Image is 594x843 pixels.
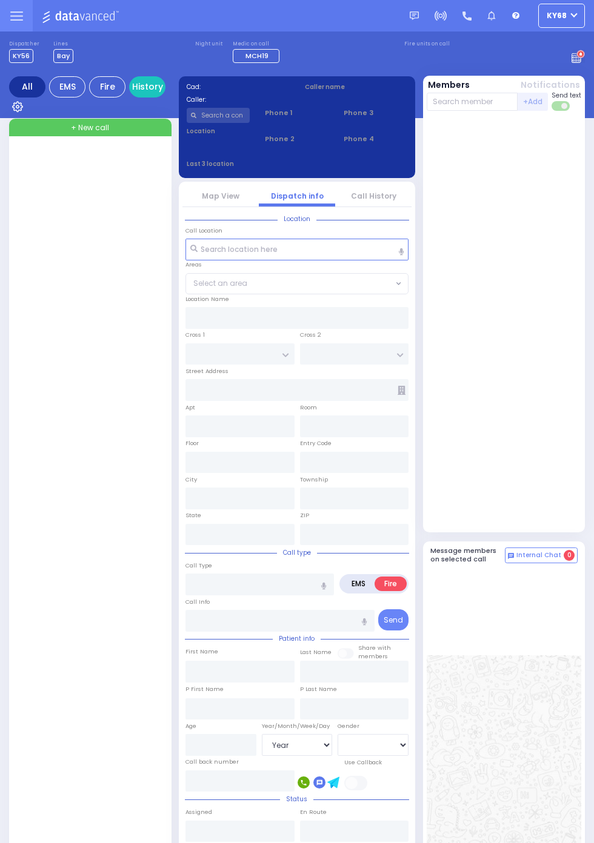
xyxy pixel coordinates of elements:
label: Township [300,475,328,484]
label: Fire [375,577,407,591]
span: KY56 [9,49,33,63]
span: Phone 4 [344,134,407,144]
label: Age [185,722,196,730]
span: Status [280,795,313,804]
button: ky68 [538,4,585,28]
label: Dispatcher [9,41,39,48]
span: Send text [552,91,581,100]
label: Entry Code [300,439,332,448]
label: Lines [53,41,73,48]
div: All [9,76,45,98]
label: P First Name [185,685,224,693]
a: Map View [202,191,239,201]
span: members [358,652,388,660]
a: Call History [351,191,396,201]
img: comment-alt.png [508,553,514,559]
label: State [185,511,201,520]
label: City [185,475,197,484]
input: Search a contact [187,108,250,123]
span: Call type [277,548,317,557]
label: ZIP [300,511,309,520]
span: Select an area [193,278,247,289]
button: Send [378,609,409,630]
span: Patient info [273,634,321,643]
a: Dispatch info [271,191,324,201]
div: Year/Month/Week/Day [262,722,333,730]
div: EMS [49,76,85,98]
span: Internal Chat [516,551,561,560]
label: Turn off text [552,100,571,112]
h5: Message members on selected call [430,547,506,563]
label: Last 3 location [187,159,298,168]
span: Phone 1 [265,108,329,118]
small: Share with [358,644,391,652]
label: Night unit [195,41,222,48]
label: Call Location [185,226,222,235]
img: message.svg [410,12,419,21]
img: Logo [42,8,122,24]
label: Assigned [185,808,212,816]
label: Street Address [185,367,229,375]
label: Call back number [185,758,239,766]
div: Fire [89,76,125,98]
label: Call Type [185,561,212,570]
span: Phone 2 [265,134,329,144]
button: Internal Chat 0 [505,547,578,563]
button: Members [428,79,470,91]
label: Last Name [300,648,332,656]
label: Use Callback [344,758,382,767]
label: Location [187,127,250,136]
span: MCH19 [245,51,269,61]
label: Room [300,403,317,412]
label: Areas [185,260,202,269]
input: Search location here [185,239,409,260]
label: Cross 2 [300,331,321,339]
span: Phone 3 [344,108,407,118]
label: Fire units on call [404,41,450,48]
label: Cross 1 [185,331,205,339]
button: Notifications [521,79,580,91]
label: Gender [338,722,359,730]
label: Apt [185,403,195,412]
span: 0 [564,550,575,561]
label: Cad: [187,82,290,91]
span: Other building occupants [398,386,405,395]
a: History [129,76,165,98]
label: First Name [185,647,218,656]
span: ky68 [547,10,567,21]
label: P Last Name [300,685,337,693]
label: Call Info [185,598,210,606]
label: Location Name [185,295,229,303]
label: Medic on call [233,41,283,48]
label: Floor [185,439,199,448]
span: + New call [71,122,109,133]
label: EMS [342,577,375,591]
input: Search member [427,93,518,111]
label: En Route [300,808,327,816]
label: Caller: [187,95,290,104]
span: Location [278,214,316,223]
span: Bay [53,49,73,63]
label: Caller name [305,82,408,91]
